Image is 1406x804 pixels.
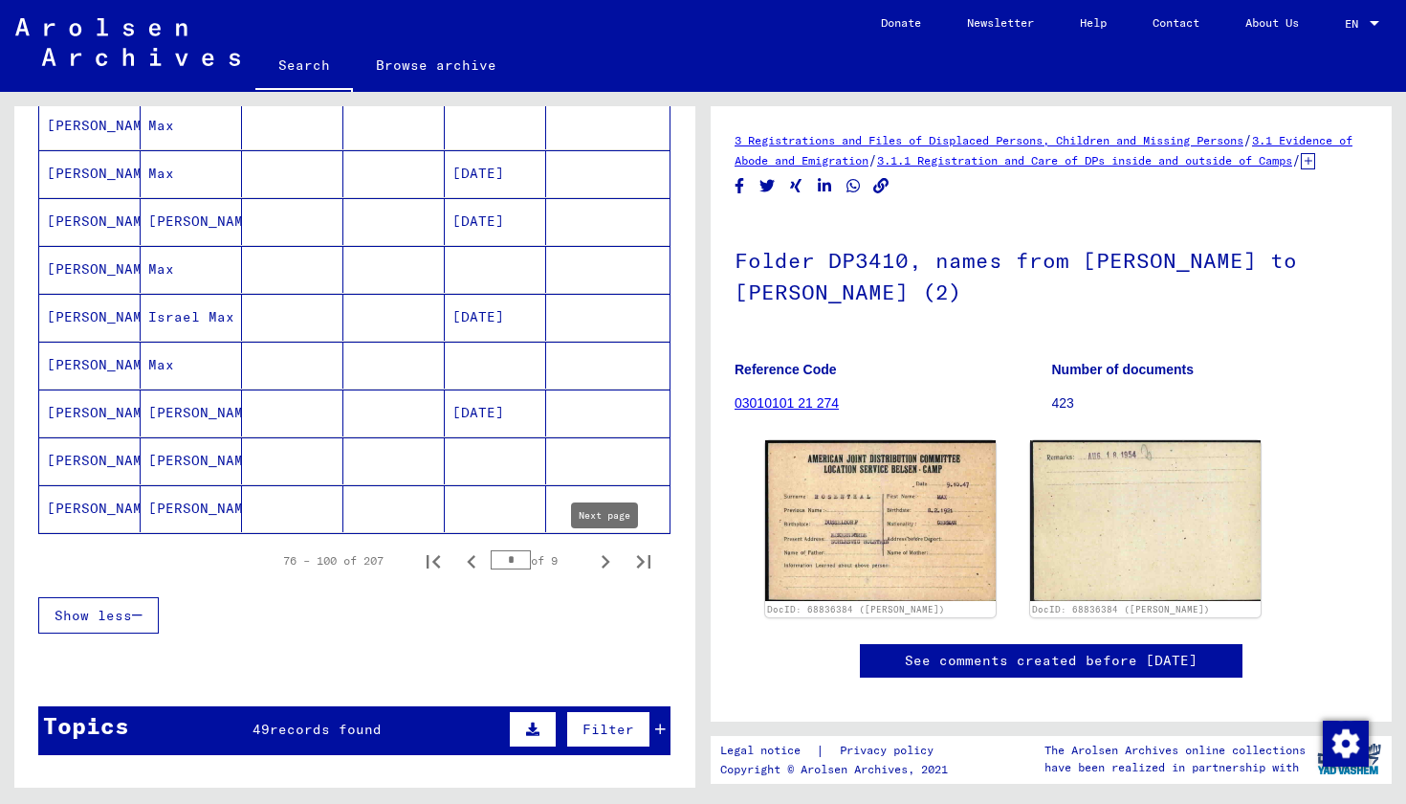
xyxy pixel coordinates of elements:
h1: Folder DP3410, names from [PERSON_NAME] to [PERSON_NAME] (2) [735,216,1368,332]
img: yv_logo.png [1313,735,1385,783]
mat-cell: [PERSON_NAME] [39,198,141,245]
mat-cell: [PERSON_NAME] [39,342,141,389]
mat-cell: [DATE] [445,198,546,245]
mat-cell: [PERSON_NAME] [39,390,141,436]
mat-cell: [DATE] [445,150,546,197]
mat-cell: [PERSON_NAME] [141,485,242,532]
div: of 9 [491,551,586,569]
a: 3 Registrations and Files of Displaced Persons, Children and Missing Persons [735,133,1243,147]
mat-cell: Israel Max [141,294,242,341]
mat-cell: Max [141,150,242,197]
img: 001.jpg [765,440,996,601]
mat-cell: [PERSON_NAME] [39,102,141,149]
span: EN [1345,17,1366,31]
b: Reference Code [735,362,837,377]
span: 49 [253,721,270,738]
img: 002.jpg [1030,440,1261,601]
a: Browse archive [353,42,519,88]
a: See comments created before [DATE] [905,651,1197,671]
mat-cell: [PERSON_NAME] [141,437,242,484]
a: Privacy policy [824,741,956,761]
span: / [868,151,877,168]
button: Share on LinkedIn [815,174,835,198]
span: / [1292,151,1301,168]
p: Copyright © Arolsen Archives, 2021 [720,761,956,778]
mat-cell: Max [141,102,242,149]
div: 76 – 100 of 207 [283,552,384,569]
div: Topics [43,708,129,743]
span: Filter [582,721,634,738]
button: Copy link [871,174,891,198]
mat-cell: [DATE] [445,294,546,341]
mat-cell: Max [141,342,242,389]
mat-cell: Max [141,246,242,293]
img: Change consent [1323,721,1369,767]
mat-cell: [PERSON_NAME] [39,294,141,341]
button: Share on Facebook [730,174,750,198]
mat-cell: [PERSON_NAME] [141,198,242,245]
p: The Arolsen Archives online collections [1044,742,1306,759]
a: Legal notice [720,741,816,761]
mat-cell: [DATE] [445,390,546,436]
button: First page [414,542,452,580]
span: / [1243,131,1252,148]
a: DocID: 68836384 ([PERSON_NAME]) [1032,604,1210,614]
mat-cell: [PERSON_NAME] [141,390,242,436]
div: | [720,741,956,761]
button: Share on WhatsApp [844,174,864,198]
mat-cell: [PERSON_NAME] [39,150,141,197]
a: 03010101 21 274 [735,395,839,411]
button: Previous page [452,542,491,580]
a: Search [255,42,353,92]
button: Share on Twitter [758,174,778,198]
mat-cell: [PERSON_NAME] [39,437,141,484]
p: 423 [1052,393,1369,413]
button: Next page [586,542,625,580]
span: Show less [55,607,132,624]
img: Arolsen_neg.svg [15,18,240,66]
button: Share on Xing [786,174,806,198]
button: Filter [566,711,650,748]
a: 3.1.1 Registration and Care of DPs inside and outside of Camps [877,153,1292,167]
b: Number of documents [1052,362,1195,377]
span: records found [270,721,382,738]
mat-cell: [PERSON_NAME] [39,246,141,293]
p: have been realized in partnership with [1044,759,1306,776]
mat-cell: [PERSON_NAME] [39,485,141,532]
button: Last page [625,542,663,580]
a: DocID: 68836384 ([PERSON_NAME]) [767,604,945,614]
button: Show less [38,597,159,634]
